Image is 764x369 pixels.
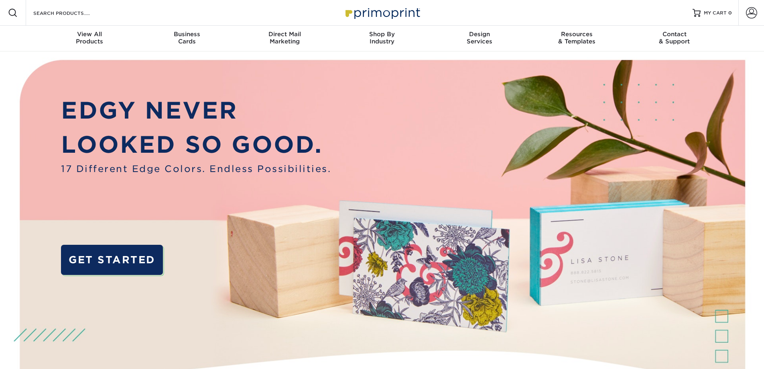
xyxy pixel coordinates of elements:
[138,31,236,45] div: Cards
[728,10,732,16] span: 0
[528,31,626,45] div: & Templates
[528,26,626,51] a: Resources& Templates
[33,8,111,18] input: SEARCH PRODUCTS.....
[61,93,331,128] p: EDGY NEVER
[236,31,333,45] div: Marketing
[431,26,528,51] a: DesignServices
[138,31,236,38] span: Business
[61,245,163,275] a: GET STARTED
[333,31,431,38] span: Shop By
[236,31,333,38] span: Direct Mail
[61,162,331,176] span: 17 Different Edge Colors. Endless Possibilities.
[431,31,528,45] div: Services
[431,31,528,38] span: Design
[528,31,626,38] span: Resources
[41,31,138,38] span: View All
[626,31,723,45] div: & Support
[626,31,723,38] span: Contact
[626,26,723,51] a: Contact& Support
[61,127,331,162] p: LOOKED SO GOOD.
[342,4,422,21] img: Primoprint
[138,26,236,51] a: BusinessCards
[41,26,138,51] a: View AllProducts
[236,26,333,51] a: Direct MailMarketing
[41,31,138,45] div: Products
[704,10,727,16] span: MY CART
[333,31,431,45] div: Industry
[333,26,431,51] a: Shop ByIndustry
